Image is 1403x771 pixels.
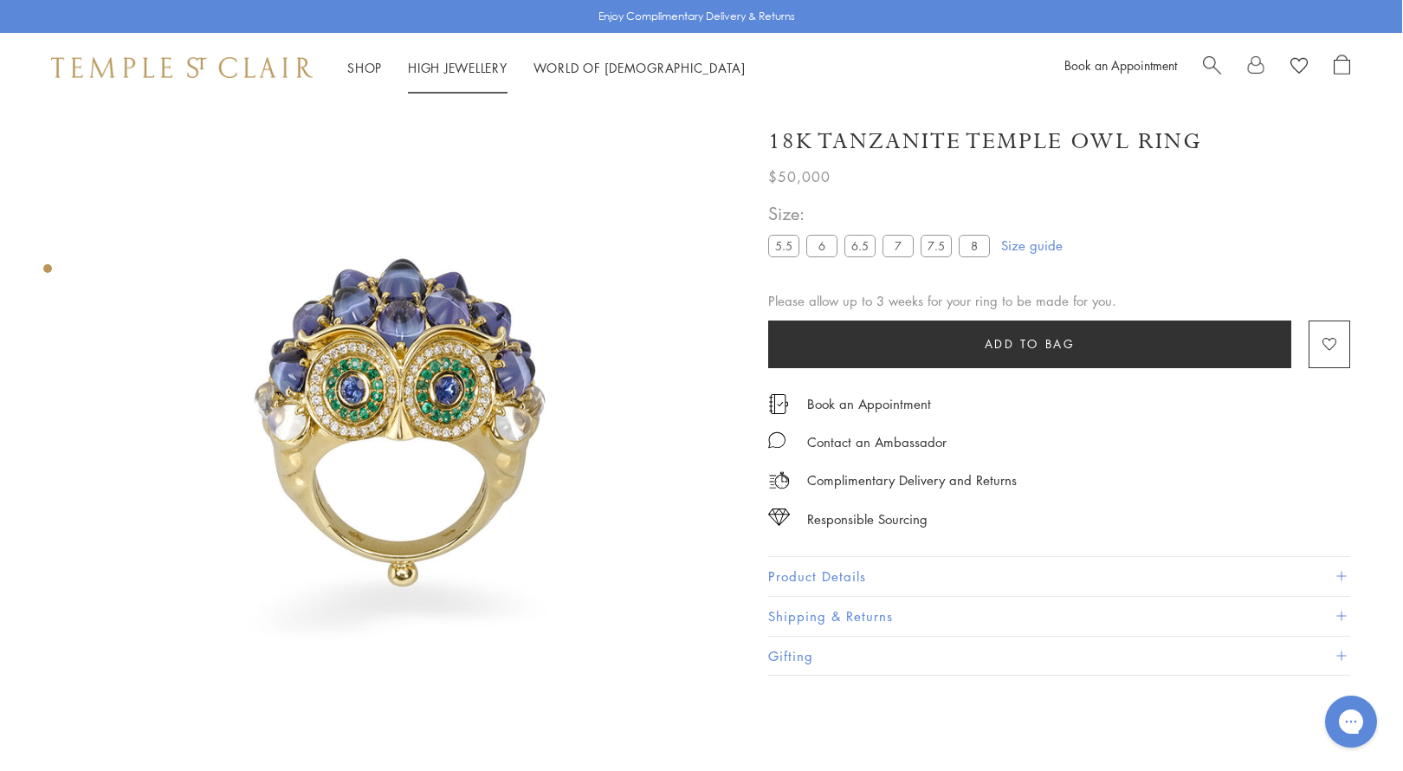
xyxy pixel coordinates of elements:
[921,235,952,256] label: 7.5
[1290,55,1308,81] a: View Wishlist
[883,235,914,256] label: 7
[807,509,928,530] div: Responsible Sourcing
[768,597,1350,636] button: Shipping & Returns
[768,126,1202,157] h1: 18K Tanzanite Temple Owl Ring
[768,637,1350,676] button: Gifting
[1001,236,1063,254] a: Size guide
[768,235,799,256] label: 5.5
[347,59,382,76] a: ShopShop
[533,59,746,76] a: World of [DEMOGRAPHIC_DATA]World of [DEMOGRAPHIC_DATA]
[844,235,876,256] label: 6.5
[768,431,786,449] img: MessageIcon-01_2.svg
[1316,690,1386,754] iframe: Gorgias live chat messenger
[347,57,746,79] nav: Main navigation
[768,394,789,414] img: icon_appointment.svg
[598,8,795,25] p: Enjoy Complimentary Delivery & Returns
[806,235,837,256] label: 6
[807,431,947,453] div: Contact an Ambassador
[768,321,1291,368] button: Add to bag
[959,235,990,256] label: 8
[86,102,727,743] img: 18K Tanzanite Temple Owl Ring
[43,260,52,287] div: Product gallery navigation
[768,470,790,491] img: icon_delivery.svg
[985,334,1076,353] span: Add to bag
[51,57,313,78] img: Temple St. Clair
[768,290,1350,312] div: Please allow up to 3 weeks for your ring to be made for you.
[768,509,790,526] img: icon_sourcing.svg
[408,59,508,76] a: High JewelleryHigh Jewellery
[1334,55,1350,81] a: Open Shopping Bag
[768,165,831,188] span: $50,000
[807,394,931,413] a: Book an Appointment
[1064,56,1177,74] a: Book an Appointment
[1203,55,1221,81] a: Search
[807,470,1017,491] p: Complimentary Delivery and Returns
[768,557,1350,596] button: Product Details
[768,199,997,228] span: Size:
